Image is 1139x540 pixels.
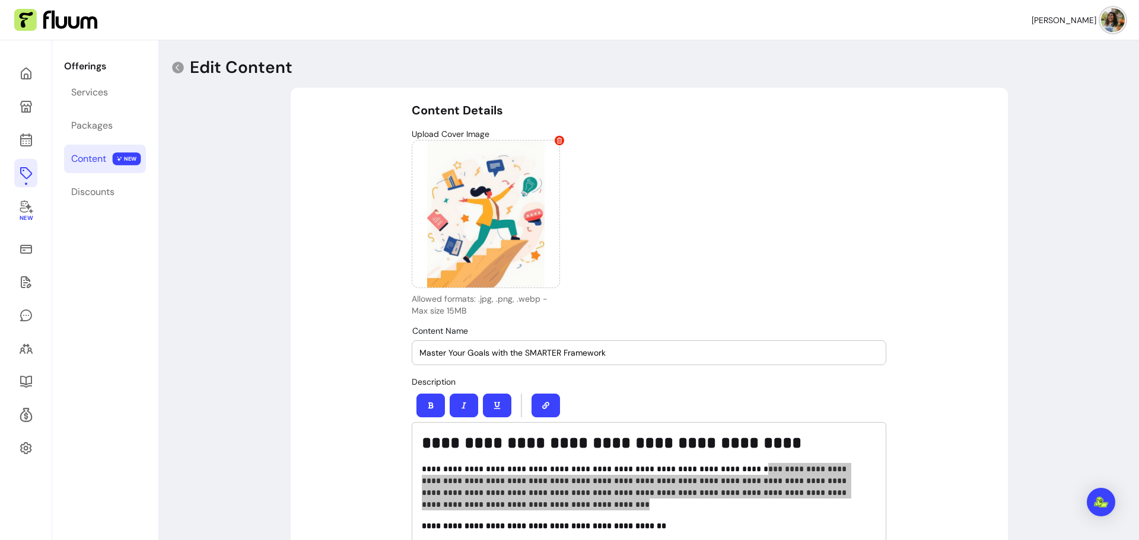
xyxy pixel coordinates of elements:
[14,126,37,154] a: Calendar
[14,92,37,121] a: My Page
[71,152,106,166] div: Content
[1032,8,1125,32] button: avatar[PERSON_NAME]
[14,59,37,88] a: Home
[14,159,37,187] a: Offerings
[64,59,146,74] p: Offerings
[71,85,108,100] div: Services
[14,235,37,263] a: Sales
[71,185,114,199] div: Discounts
[64,78,146,107] a: Services
[113,152,141,165] span: NEW
[412,128,886,140] p: Upload Cover Image
[14,192,37,230] a: New
[64,145,146,173] a: Content NEW
[14,334,37,363] a: Clients
[412,376,456,387] span: Description
[412,293,560,317] p: Allowed formats: .jpg, .png, .webp - Max size 15MB
[64,178,146,206] a: Discounts
[71,119,113,133] div: Packages
[412,325,468,336] span: Content Name
[1101,8,1125,32] img: avatar
[412,140,560,288] div: Provider image 1
[1032,14,1096,26] span: [PERSON_NAME]
[1087,488,1115,516] div: Open Intercom Messenger
[190,57,292,78] p: Edit Content
[14,401,37,429] a: Refer & Earn
[14,268,37,296] a: Waivers
[412,102,886,119] h5: Content Details
[412,140,559,287] img: https://d3pz9znudhj10h.cloudfront.net/72904ec0-68b3-49da-9305-f2cd4c2cb231
[14,368,37,396] a: Resources
[14,434,37,462] a: Settings
[14,301,37,330] a: My Messages
[64,111,146,140] a: Packages
[419,347,879,359] input: Content Name
[19,215,32,222] span: New
[14,9,97,31] img: Fluum Logo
